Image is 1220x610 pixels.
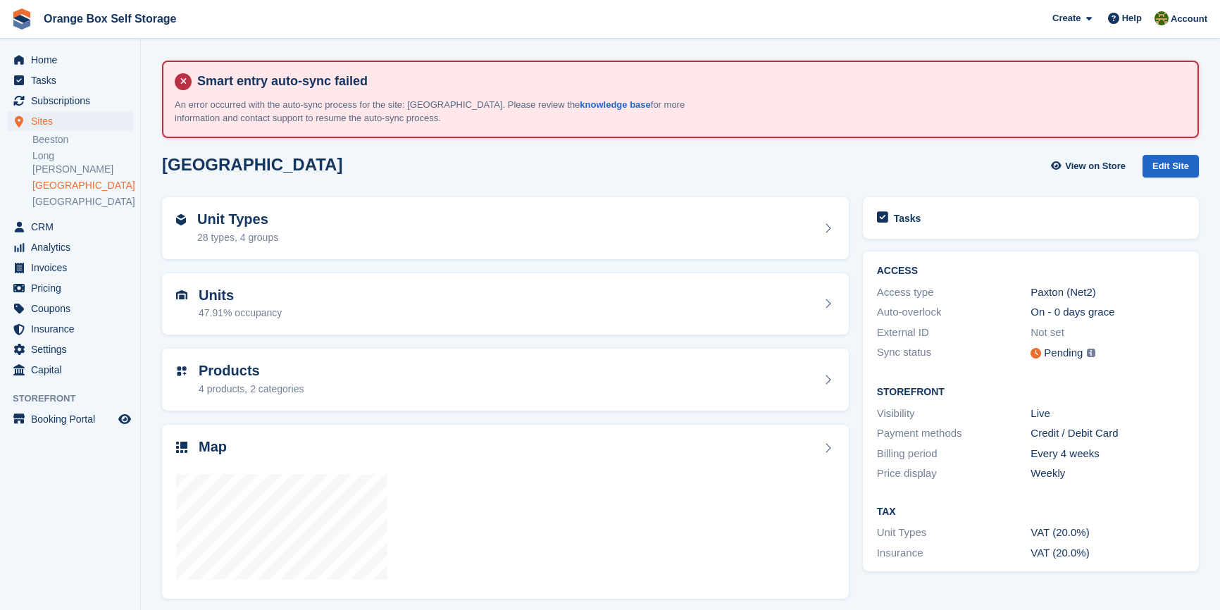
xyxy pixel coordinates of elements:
div: Visibility [877,406,1031,422]
a: knowledge base [580,99,650,110]
h4: Smart entry auto-sync failed [192,73,1186,89]
a: Orange Box Self Storage [38,7,182,30]
div: External ID [877,325,1031,341]
a: View on Store [1049,155,1131,178]
span: Storefront [13,392,140,406]
img: unit-type-icn-2b2737a686de81e16bb02015468b77c625bbabd49415b5ef34ead5e3b44a266d.svg [176,214,186,225]
a: menu [7,409,133,429]
div: VAT (20.0%) [1031,545,1185,561]
span: Account [1171,12,1207,26]
img: stora-icon-8386f47178a22dfd0bd8f6a31ec36ba5ce8667c1dd55bd0f319d3a0aa187defe.svg [11,8,32,30]
div: 47.91% occupancy [199,306,282,320]
a: Unit Types 28 types, 4 groups [162,197,849,259]
p: An error occurred with the auto-sync process for the site: [GEOGRAPHIC_DATA]. Please review the f... [175,98,703,125]
img: custom-product-icn-752c56ca05d30b4aa98f6f15887a0e09747e85b44ffffa43cff429088544963d.svg [176,366,187,377]
h2: Units [199,287,282,304]
span: Sites [31,111,116,131]
div: Not set [1031,325,1185,341]
img: Sarah [1154,11,1169,25]
div: VAT (20.0%) [1031,525,1185,541]
h2: Map [199,439,227,455]
span: CRM [31,217,116,237]
span: Tasks [31,70,116,90]
div: Edit Site [1143,155,1199,178]
div: 4 products, 2 categories [199,382,304,397]
a: Beeston [32,133,133,147]
a: menu [7,237,133,257]
a: [GEOGRAPHIC_DATA] [32,179,133,192]
h2: Tasks [894,212,921,225]
div: Sync status [877,344,1031,362]
div: Weekly [1031,466,1185,482]
span: Subscriptions [31,91,116,111]
a: menu [7,111,133,131]
span: Settings [31,340,116,359]
div: Billing period [877,446,1031,462]
div: Every 4 weeks [1031,446,1185,462]
a: Units 47.91% occupancy [162,273,849,335]
h2: Tax [877,506,1185,518]
span: Home [31,50,116,70]
h2: ACCESS [877,266,1185,277]
span: Insurance [31,319,116,339]
div: 28 types, 4 groups [197,230,278,245]
a: Edit Site [1143,155,1199,184]
h2: Unit Types [197,211,278,228]
a: Products 4 products, 2 categories [162,349,849,411]
a: menu [7,70,133,90]
span: Create [1052,11,1081,25]
span: Capital [31,360,116,380]
img: icon-info-grey-7440780725fd019a000dd9b08b2336e03edf1995a4989e88bcd33f0948082b44.svg [1087,349,1095,357]
a: menu [7,50,133,70]
div: Auto-overlock [877,304,1031,320]
a: [GEOGRAPHIC_DATA] [32,195,133,208]
a: menu [7,278,133,298]
img: unit-icn-7be61d7bf1b0ce9d3e12c5938cc71ed9869f7b940bace4675aadf7bd6d80202e.svg [176,290,187,300]
a: menu [7,340,133,359]
span: Help [1122,11,1142,25]
div: Credit / Debit Card [1031,425,1185,442]
span: Invoices [31,258,116,278]
a: menu [7,360,133,380]
a: menu [7,258,133,278]
div: Pending [1044,345,1083,361]
div: Insurance [877,545,1031,561]
a: Preview store [116,411,133,428]
div: Access type [877,285,1031,301]
a: Map [162,425,849,599]
span: Booking Portal [31,409,116,429]
a: Long [PERSON_NAME] [32,149,133,176]
span: Analytics [31,237,116,257]
div: Unit Types [877,525,1031,541]
h2: Products [199,363,304,379]
img: map-icn-33ee37083ee616e46c38cad1a60f524a97daa1e2b2c8c0bc3eb3415660979fc1.svg [176,442,187,453]
a: menu [7,319,133,339]
a: menu [7,91,133,111]
span: Coupons [31,299,116,318]
h2: [GEOGRAPHIC_DATA] [162,155,342,174]
span: View on Store [1065,159,1126,173]
div: Price display [877,466,1031,482]
h2: Storefront [877,387,1185,398]
span: Pricing [31,278,116,298]
div: Payment methods [877,425,1031,442]
div: Live [1031,406,1185,422]
div: On - 0 days grace [1031,304,1185,320]
div: Paxton (Net2) [1031,285,1185,301]
a: menu [7,217,133,237]
a: menu [7,299,133,318]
